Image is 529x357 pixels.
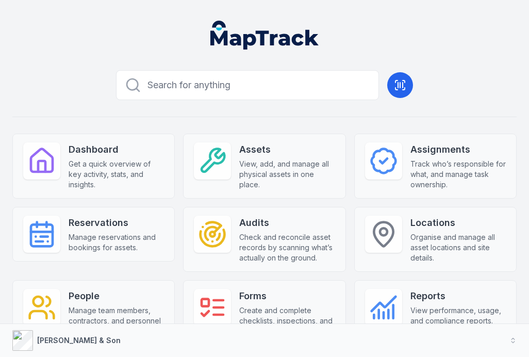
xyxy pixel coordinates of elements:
strong: People [69,289,164,303]
a: PeopleManage team members, contractors, and personnel access. [12,280,175,345]
a: AssignmentsTrack who’s responsible for what, and manage task ownership. [354,134,517,199]
strong: Reports [410,289,506,303]
a: LocationsOrganise and manage all asset locations and site details. [354,207,517,272]
span: Manage reservations and bookings for assets. [69,232,164,253]
span: Create and complete checklists, inspections, and custom forms. [239,305,335,336]
span: Get a quick overview of key activity, stats, and insights. [69,159,164,190]
a: AuditsCheck and reconcile asset records by scanning what’s actually on the ground. [183,207,345,272]
a: FormsCreate and complete checklists, inspections, and custom forms. [183,280,345,345]
strong: Reservations [69,216,164,230]
button: Search for anything [116,70,379,100]
a: ReservationsManage reservations and bookings for assets. [12,207,175,262]
span: Track who’s responsible for what, and manage task ownership. [410,159,506,190]
span: Check and reconcile asset records by scanning what’s actually on the ground. [239,232,335,263]
strong: Forms [239,289,335,303]
nav: Global [194,21,335,50]
span: View performance, usage, and compliance reports. [410,305,506,326]
strong: Assets [239,142,335,157]
strong: Locations [410,216,506,230]
span: Manage team members, contractors, and personnel access. [69,305,164,336]
span: View, add, and manage all physical assets in one place. [239,159,335,190]
strong: Audits [239,216,335,230]
a: AssetsView, add, and manage all physical assets in one place. [183,134,345,199]
strong: [PERSON_NAME] & Son [37,336,121,345]
strong: Assignments [410,142,506,157]
strong: Dashboard [69,142,164,157]
a: DashboardGet a quick overview of key activity, stats, and insights. [12,134,175,199]
span: Search for anything [147,78,230,92]
span: Organise and manage all asset locations and site details. [410,232,506,263]
a: ReportsView performance, usage, and compliance reports. [354,280,517,335]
